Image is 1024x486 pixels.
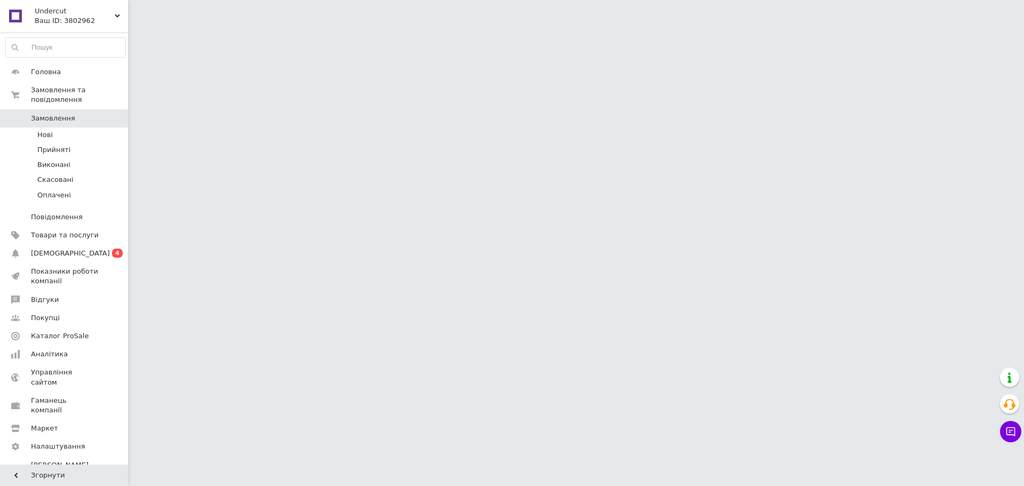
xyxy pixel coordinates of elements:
span: Аналітика [31,349,68,359]
span: Замовлення та повідомлення [31,85,128,105]
button: Чат з покупцем [1000,421,1021,442]
input: Пошук [6,38,125,57]
span: Оплачені [37,190,71,200]
span: [DEMOGRAPHIC_DATA] [31,249,110,258]
span: Каталог ProSale [31,331,89,341]
span: Скасовані [37,175,74,185]
div: Ваш ID: 3802962 [35,16,128,26]
span: Виконані [37,160,70,170]
span: Головна [31,67,61,77]
span: Замовлення [31,114,75,123]
span: Управління сайтом [31,368,99,387]
span: Повідомлення [31,212,83,222]
span: Нові [37,130,53,140]
span: Налаштування [31,442,85,451]
span: Гаманець компанії [31,396,99,415]
span: Показники роботи компанії [31,267,99,286]
span: 4 [112,249,123,258]
span: Товари та послуги [31,230,99,240]
span: Маркет [31,424,58,433]
span: Прийняті [37,145,70,155]
span: Покупці [31,313,60,323]
span: Undercut [35,6,115,16]
span: Відгуки [31,295,59,305]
